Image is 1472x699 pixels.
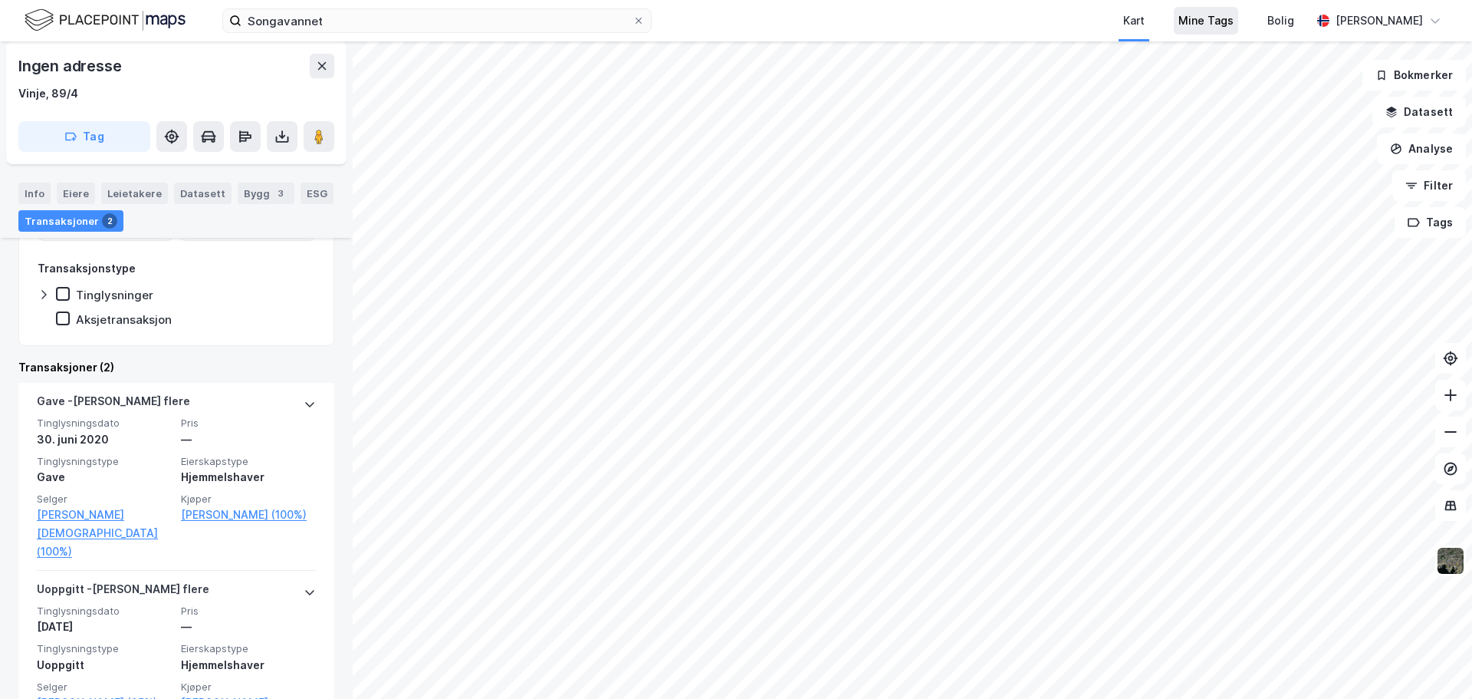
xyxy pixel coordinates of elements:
div: Transaksjoner (2) [18,358,334,377]
span: Selger [37,681,172,694]
span: Eierskapstype [181,455,316,468]
div: Leietakere [101,183,168,204]
div: Datasett [174,183,232,204]
div: ESG [301,183,333,204]
div: Vinje, 89/4 [18,84,78,103]
div: 3 [273,186,288,201]
span: Kjøper [181,493,316,506]
iframe: Chat Widget [1395,625,1472,699]
div: Bygg [238,183,294,204]
div: Gave - [PERSON_NAME] flere [37,392,190,417]
div: Transaksjonstype [38,259,136,278]
span: Selger [37,493,172,506]
div: Uoppgitt - [PERSON_NAME] flere [37,580,209,605]
div: [DATE] [37,618,172,636]
span: Tinglysningsdato [37,605,172,618]
button: Bokmerker [1362,60,1466,91]
div: [PERSON_NAME] [1336,12,1423,30]
div: Hjemmelshaver [181,468,316,486]
div: Kart [1123,12,1145,30]
span: Tinglysningstype [37,642,172,655]
div: Info [18,183,51,204]
span: Tinglysningstype [37,455,172,468]
a: [PERSON_NAME] (100%) [181,506,316,524]
span: Pris [181,605,316,618]
div: Ingen adresse [18,54,124,78]
img: 9k= [1436,546,1465,575]
div: Eiere [57,183,95,204]
span: Kjøper [181,681,316,694]
div: Bolig [1267,12,1294,30]
div: Gave [37,468,172,486]
input: Søk på adresse, matrikkel, gårdeiere, leietakere eller personer [242,9,632,32]
button: Tag [18,121,150,152]
div: Transaksjoner [18,210,123,232]
span: Pris [181,417,316,430]
button: Tags [1395,207,1466,238]
div: Mine Tags [1178,12,1234,30]
a: [PERSON_NAME][DEMOGRAPHIC_DATA] (100%) [37,506,172,561]
div: Uoppgitt [37,656,172,674]
button: Datasett [1372,97,1466,127]
button: Filter [1392,170,1466,201]
div: 30. juni 2020 [37,430,172,449]
span: Eierskapstype [181,642,316,655]
div: — [181,430,316,449]
div: — [181,618,316,636]
div: Aksjetransaksjon [76,312,172,327]
button: Analyse [1377,134,1466,164]
div: Hjemmelshaver [181,656,316,674]
span: Tinglysningsdato [37,417,172,430]
img: logo.f888ab2527a4732fd821a326f86c7f29.svg [25,7,186,34]
div: 2 [102,213,117,229]
div: Tinglysninger [76,288,153,302]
